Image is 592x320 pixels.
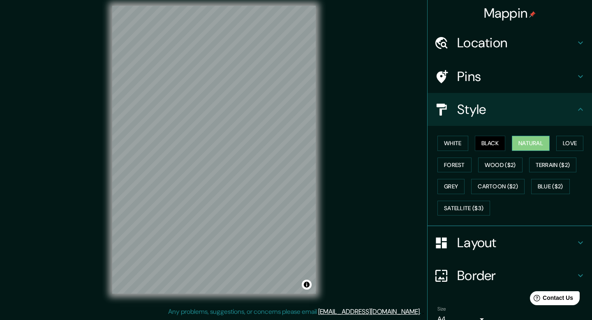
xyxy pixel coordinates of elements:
button: Wood ($2) [478,158,523,173]
iframe: Help widget launcher [519,288,583,311]
button: Forest [437,158,472,173]
h4: Layout [457,234,576,251]
div: Style [428,93,592,126]
button: Love [556,136,583,151]
button: Cartoon ($2) [471,179,525,194]
button: Black [475,136,506,151]
a: [EMAIL_ADDRESS][DOMAIN_NAME] [318,307,420,316]
button: Toggle attribution [302,280,312,290]
h4: Location [457,35,576,51]
button: Satellite ($3) [437,201,490,216]
button: White [437,136,468,151]
p: Any problems, suggestions, or concerns please email . [168,307,421,317]
div: Layout [428,226,592,259]
div: Pins [428,60,592,93]
button: Blue ($2) [531,179,570,194]
h4: Border [457,267,576,284]
button: Grey [437,179,465,194]
button: Terrain ($2) [529,158,577,173]
h4: Mappin [484,5,536,21]
div: Border [428,259,592,292]
canvas: Map [112,6,316,294]
h4: Pins [457,68,576,85]
div: . [421,307,422,317]
img: pin-icon.png [529,11,536,18]
h4: Style [457,101,576,118]
div: Location [428,26,592,59]
div: . [422,307,424,317]
button: Natural [512,136,550,151]
label: Size [437,306,446,313]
